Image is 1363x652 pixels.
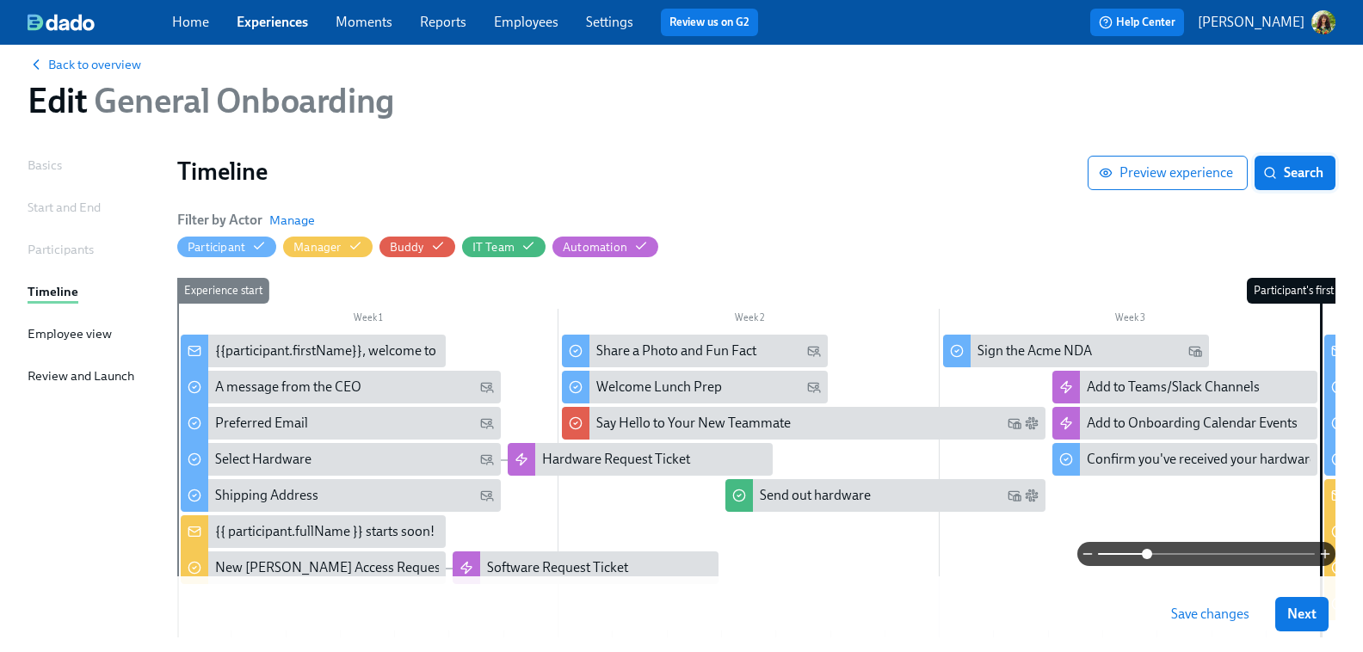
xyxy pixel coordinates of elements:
[1159,597,1261,631] button: Save changes
[28,80,394,121] h1: Edit
[1198,13,1304,32] p: [PERSON_NAME]
[28,240,94,259] div: Participants
[28,56,141,73] button: Back to overview
[1267,164,1323,181] span: Search
[28,282,78,301] div: Timeline
[215,522,435,541] div: {{ participant.fullName }} starts soon!
[943,335,1208,367] div: Sign the Acme NDA
[562,407,1045,440] div: Say Hello to Your New Teammate
[1090,9,1184,36] button: Help Center
[28,366,134,385] div: Review and Launch
[215,414,308,433] div: Preferred Email
[293,239,341,255] div: Hide Manager
[390,239,424,255] div: Buddy
[940,309,1321,331] div: Week 3
[181,371,501,403] div: A message from the CEO
[480,416,494,430] svg: Personal Email
[508,443,773,476] div: Hardware Request Ticket
[1171,606,1249,623] span: Save changes
[1099,14,1175,31] span: Help Center
[480,489,494,502] svg: Personal Email
[596,414,791,433] div: Say Hello to Your New Teammate
[487,558,628,577] div: Software Request Ticket
[336,14,392,30] a: Moments
[181,443,501,476] div: Select Hardware
[177,156,1088,187] h1: Timeline
[978,341,1092,360] div: Sign the Acme NDA
[1052,443,1317,476] div: Confirm you've received your hardware
[177,237,276,257] button: Participant
[1052,407,1317,440] div: Add to Onboarding Calendar Events
[480,380,494,394] svg: Personal Email
[87,80,393,121] span: General Onboarding
[480,452,494,466] svg: Personal Email
[215,378,361,397] div: A message from the CEO
[562,335,827,367] div: Share a Photo and Fun Fact
[1255,156,1335,190] button: Search
[181,551,446,584] div: New [PERSON_NAME] Access Request
[669,14,749,31] a: Review us on G2
[661,9,758,36] button: Review us on G2
[1311,10,1335,34] img: ACg8ocLclD2tQmfIiewwK1zANg5ba6mICO7ZPBc671k9VM_MGIVYfH83=s96-c
[453,551,718,584] div: Software Request Ticket
[28,324,112,343] div: Employee view
[215,341,477,360] div: {{participant.firstName}}, welcome to Acme!
[1087,450,1317,469] div: Confirm you've received your hardware
[1198,10,1335,34] button: [PERSON_NAME]
[177,309,558,331] div: Week 1
[28,198,101,217] div: Start and End
[1025,489,1039,502] svg: Slack
[28,156,62,175] div: Basics
[596,378,722,397] div: Welcome Lunch Prep
[1088,156,1248,190] button: Preview experience
[562,371,827,403] div: Welcome Lunch Prep
[1008,489,1021,502] svg: Work Email
[552,237,658,257] button: Automation
[1102,164,1233,181] span: Preview experience
[420,14,466,30] a: Reports
[181,407,501,440] div: Preferred Email
[177,211,262,230] h6: Filter by Actor
[760,486,871,505] div: Send out hardware
[563,239,627,255] div: Hide Automation
[542,450,690,469] div: Hardware Request Ticket
[494,14,558,30] a: Employees
[215,558,445,577] div: New [PERSON_NAME] Access Request
[269,212,315,229] button: Manage
[1008,416,1021,430] svg: Work Email
[181,479,501,512] div: Shipping Address
[188,239,245,255] div: Participant
[586,14,633,30] a: Settings
[177,278,269,304] div: Experience start
[1052,371,1317,403] div: Add to Teams/Slack Channels
[237,14,308,30] a: Experiences
[1188,344,1202,358] svg: Work Email
[283,237,372,257] button: Manager
[462,237,546,257] button: IT Team
[1087,414,1298,433] div: Add to Onboarding Calendar Events
[725,479,1045,512] div: Send out hardware
[807,344,821,358] svg: Personal Email
[472,239,515,255] div: Hide IT Team
[1287,606,1317,623] span: Next
[1025,416,1039,430] svg: Slack
[558,309,940,331] div: Week 2
[1087,378,1260,397] div: Add to Teams/Slack Channels
[596,341,756,360] div: Share a Photo and Fun Fact
[215,450,311,469] div: Select Hardware
[28,14,95,31] img: dado
[215,486,318,505] div: Shipping Address
[181,335,446,367] div: {{participant.firstName}}, welcome to Acme!
[807,380,821,394] svg: Personal Email
[379,237,455,257] button: Buddy
[172,14,209,30] a: Home
[1275,597,1329,631] button: Next
[181,515,446,548] div: {{ participant.fullName }} starts soon!
[28,14,172,31] a: dado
